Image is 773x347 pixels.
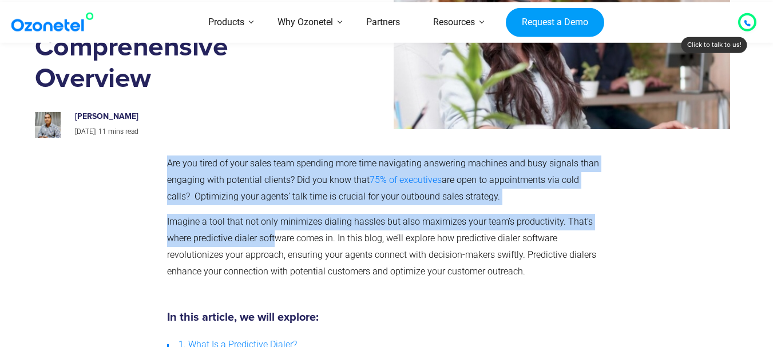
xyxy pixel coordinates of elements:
span: are open to appointments via cold calls? Optimizing your agents’ talk time is crucial for your ou... [167,174,579,202]
a: 75% of executives [370,174,442,185]
a: Partners [350,2,417,43]
span: 11 [98,127,106,135]
span: mins read [108,127,138,135]
h5: In this article, we will explore: [167,312,601,323]
a: Why Ozonetel [261,2,350,43]
span: Are you tired of your sales team spending more time navigating answering machines and busy signal... [167,158,599,185]
span: Imagine a tool that not only minimizes dialing hassles but also maximizes your team’s productivit... [167,216,596,276]
a: Request a Demo [506,7,604,37]
a: Resources [417,2,491,43]
h6: [PERSON_NAME] [75,112,316,122]
a: Products [192,2,261,43]
span: [DATE] [75,127,95,135]
img: prashanth-kancherla_avatar-200x200.jpeg [35,112,61,138]
p: | [75,126,316,138]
